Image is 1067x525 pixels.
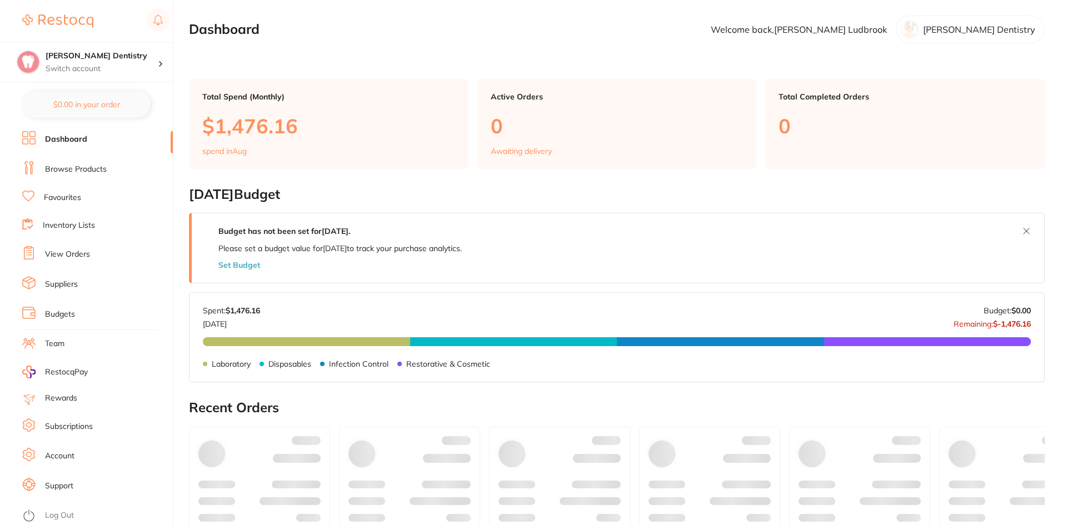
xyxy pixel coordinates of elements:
p: Awaiting delivery [491,147,552,156]
a: Rewards [45,393,77,404]
p: Remaining: [954,315,1031,328]
p: [PERSON_NAME] Dentistry [923,24,1035,34]
p: Total Spend (Monthly) [202,92,455,101]
a: RestocqPay [22,366,88,378]
strong: $-1,476.16 [993,319,1031,329]
a: Budgets [45,309,75,320]
p: 0 [779,114,1031,137]
a: Account [45,451,74,462]
p: Laboratory [212,359,251,368]
h2: Recent Orders [189,400,1045,416]
p: [DATE] [203,315,260,328]
a: Favourites [44,192,81,203]
h2: [DATE] Budget [189,187,1045,202]
p: Active Orders [491,92,744,101]
p: Restorative & Cosmetic [406,359,490,368]
p: Disposables [268,359,311,368]
button: Log Out [22,507,169,525]
p: Total Completed Orders [779,92,1031,101]
strong: $0.00 [1011,306,1031,316]
span: RestocqPay [45,367,88,378]
a: Total Spend (Monthly)$1,476.16spend inAug [189,79,468,169]
p: Budget: [984,306,1031,315]
strong: $1,476.16 [226,306,260,316]
a: Team [45,338,64,349]
a: Browse Products [45,164,107,175]
img: RestocqPay [22,366,36,378]
p: Please set a budget value for [DATE] to track your purchase analytics. [218,244,462,253]
p: Welcome back, [PERSON_NAME] Ludbrook [711,24,887,34]
button: $0.00 in your order [22,91,151,118]
p: Switch account [46,63,158,74]
a: View Orders [45,249,90,260]
p: spend in Aug [202,147,247,156]
a: Support [45,481,73,492]
strong: Budget has not been set for [DATE] . [218,226,350,236]
p: Spent: [203,306,260,315]
a: Restocq Logo [22,8,93,34]
a: Active Orders0Awaiting delivery [477,79,757,169]
button: Set Budget [218,261,260,269]
h2: Dashboard [189,22,260,37]
a: Total Completed Orders0 [765,79,1045,169]
p: Infection Control [329,359,388,368]
a: Log Out [45,510,74,521]
h4: Ashmore Dentistry [46,51,158,62]
img: Ashmore Dentistry [17,51,39,73]
p: 0 [491,114,744,137]
a: Dashboard [45,134,87,145]
a: Suppliers [45,279,78,290]
a: Subscriptions [45,421,93,432]
p: $1,476.16 [202,114,455,137]
img: Restocq Logo [22,14,93,28]
a: Inventory Lists [43,220,95,231]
